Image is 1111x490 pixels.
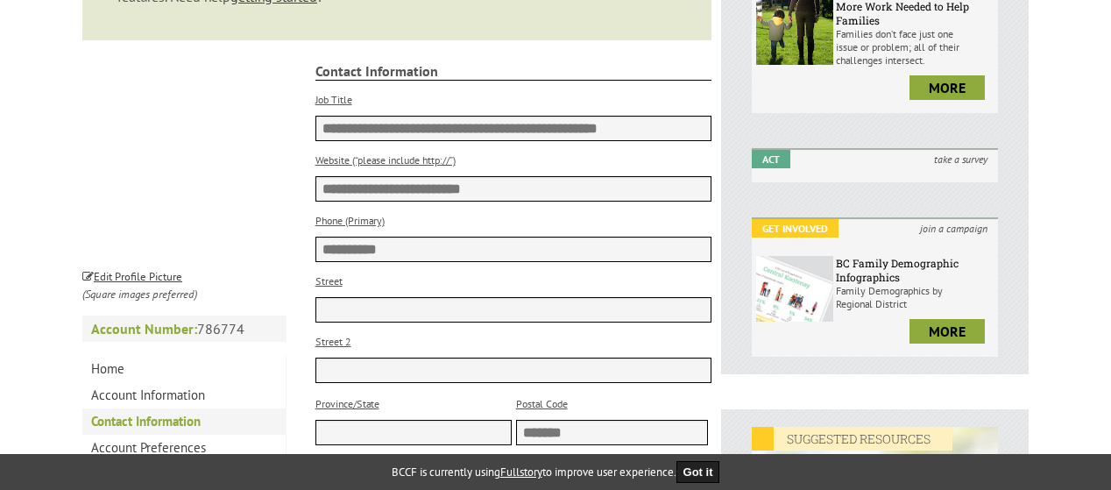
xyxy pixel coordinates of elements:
[676,461,720,483] button: Got it
[500,465,542,479] a: Fullstory
[836,284,994,310] p: Family Demographics by Regional District
[752,451,998,486] h6: Growing the Nordic Child
[315,335,351,348] label: Street 2
[315,93,352,106] label: Job Title
[82,269,182,284] small: Edit Profile Picture
[82,435,286,461] a: Account Preferences
[836,256,994,284] h6: BC Family Demographic Infographics
[752,150,790,168] em: Act
[82,287,197,302] i: (Square images preferred)
[315,153,456,167] label: Website (“please include http://”)
[909,219,998,238] i: join a campaign
[82,382,286,408] a: Account Information
[752,219,839,238] em: Get Involved
[909,75,985,100] a: more
[82,356,286,382] a: Home
[315,214,385,227] label: Phone (Primary)
[82,408,286,435] a: Contact Information
[315,397,379,410] label: Province/State
[315,62,712,81] strong: Contact Information
[836,27,994,67] p: Families don’t face just one issue or problem; all of their challenges intersect.
[909,319,985,344] a: more
[516,397,568,410] label: Postal Code
[82,266,182,284] a: Edit Profile Picture
[91,320,197,337] strong: Account Number:
[923,150,998,168] i: take a survey
[82,316,287,342] p: 786774
[315,274,343,288] label: Street
[752,427,952,451] em: SUGGESTED RESOURCES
